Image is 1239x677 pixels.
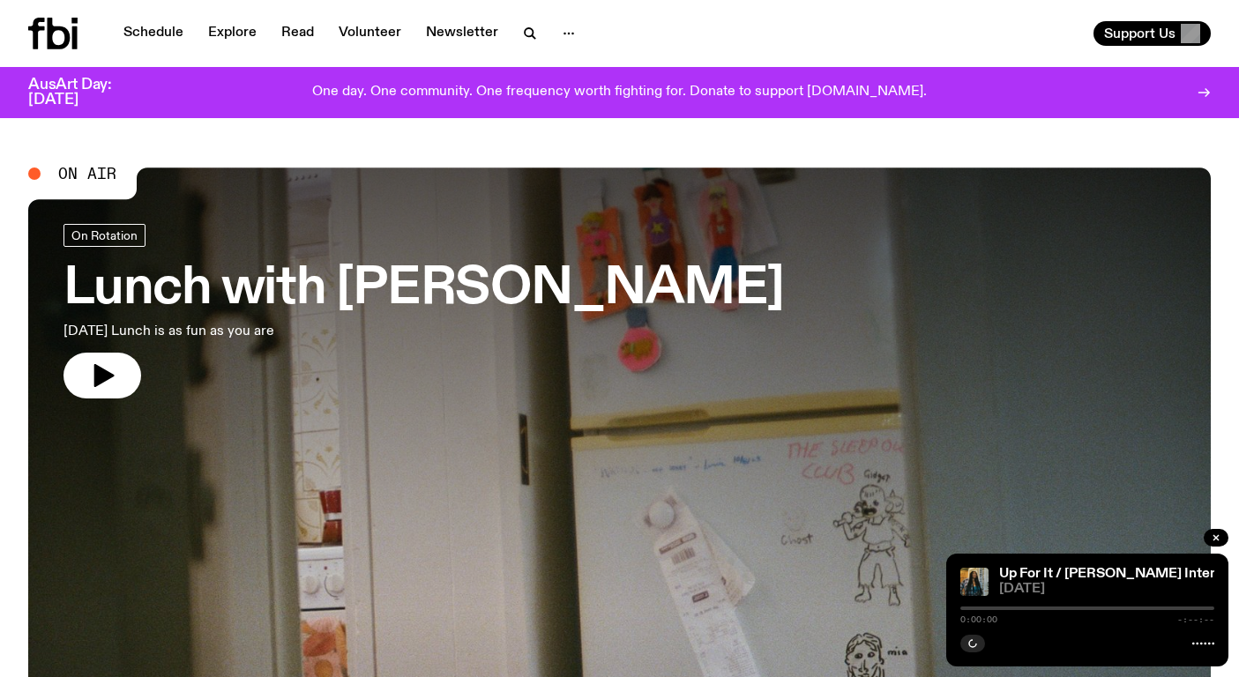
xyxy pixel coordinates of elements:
a: Lunch with [PERSON_NAME][DATE] Lunch is as fun as you are [63,224,784,398]
span: On Rotation [71,228,138,242]
img: Ify - a Brown Skin girl with black braided twists, looking up to the side with her tongue stickin... [960,568,989,596]
h3: AusArt Day: [DATE] [28,78,141,108]
a: Volunteer [328,21,412,46]
a: Newsletter [415,21,509,46]
a: Read [271,21,325,46]
span: Support Us [1104,26,1176,41]
span: -:--:-- [1177,615,1214,624]
p: [DATE] Lunch is as fun as you are [63,321,515,342]
a: Explore [198,21,267,46]
h3: Lunch with [PERSON_NAME] [63,264,784,314]
a: Schedule [113,21,194,46]
p: One day. One community. One frequency worth fighting for. Donate to support [DOMAIN_NAME]. [312,85,927,100]
span: On Air [58,166,116,182]
span: 0:00:00 [960,615,997,624]
a: On Rotation [63,224,146,247]
button: Support Us [1093,21,1211,46]
span: [DATE] [999,583,1214,596]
